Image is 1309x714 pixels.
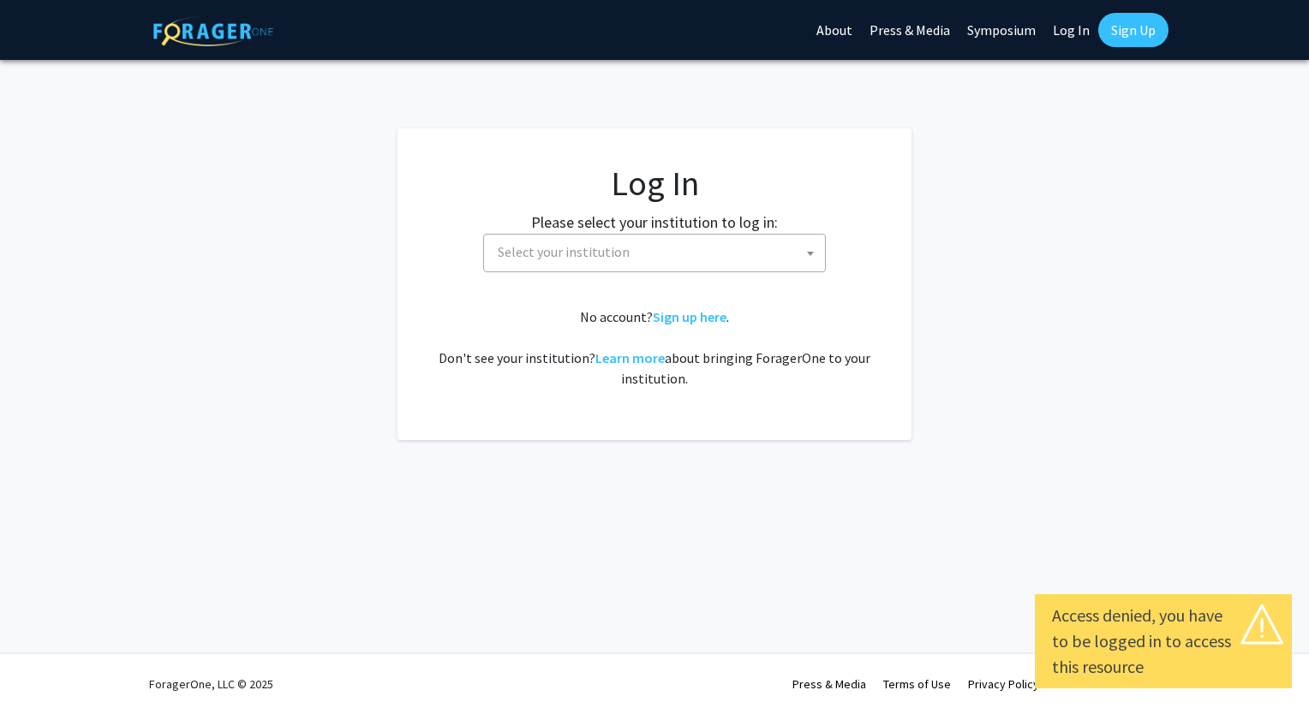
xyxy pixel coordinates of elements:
label: Please select your institution to log in: [531,211,778,234]
a: Press & Media [792,676,866,692]
span: Select your institution [498,243,630,260]
a: Sign Up [1098,13,1169,47]
span: Select your institution [483,234,826,272]
img: ForagerOne Logo [153,16,273,46]
h1: Log In [432,163,877,204]
div: Access denied, you have to be logged in to access this resource [1052,603,1275,680]
a: Terms of Use [883,676,951,692]
div: No account? . Don't see your institution? about bringing ForagerOne to your institution. [432,306,877,389]
div: ForagerOne, LLC © 2025 [149,654,273,714]
a: Learn more about bringing ForagerOne to your institution [595,349,665,366]
a: Sign up here [653,308,726,325]
a: Privacy Policy [968,676,1039,692]
span: Select your institution [491,235,825,270]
